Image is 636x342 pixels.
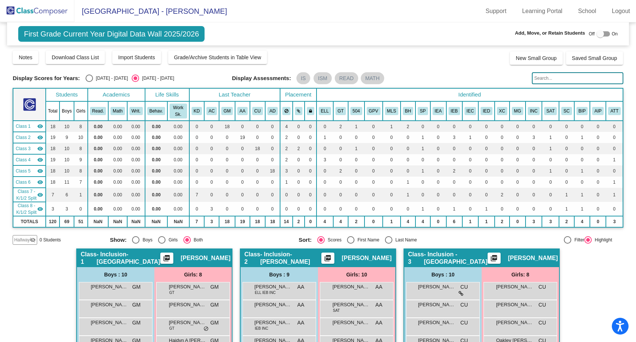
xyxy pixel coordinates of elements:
button: XC [497,107,507,115]
td: 0 [526,121,542,132]
td: 0 [293,154,305,165]
td: 0 [305,132,317,143]
td: 18 [219,121,235,132]
td: 0 [446,121,462,132]
th: Keep with students [293,101,305,121]
button: Import Students [112,51,161,64]
td: 0.00 [108,121,127,132]
td: 0 [364,121,383,132]
span: Display Assessments: [232,75,291,82]
td: 0 [430,154,446,165]
td: 0.00 [108,165,127,177]
th: IEP - C [462,101,479,121]
td: 0 [265,121,280,132]
td: 1 [574,165,590,177]
td: 18 [46,143,60,154]
td: 0 [219,132,235,143]
span: First Grade Current Year Digital Data Wall 2025/2026 [18,26,205,42]
td: 0 [348,154,364,165]
mat-icon: visibility [37,123,43,129]
td: 0 [462,121,479,132]
span: On [612,31,618,37]
th: Ginger Mosley [219,101,235,121]
td: 2 [293,143,305,154]
td: 0.00 [88,121,109,132]
div: [DATE] - [DATE] [139,75,174,82]
mat-icon: visibility [37,157,43,163]
td: 0 [305,121,317,132]
button: Saved Small Group [566,51,623,65]
td: 0 [219,154,235,165]
td: 0 [446,154,462,165]
button: MG [512,107,523,115]
td: 0 [364,132,383,143]
td: 0 [189,121,204,132]
td: 0 [510,132,526,143]
td: 8 [74,165,88,177]
td: 0 [495,132,510,143]
span: Class 3 [16,145,30,152]
td: 0 [510,154,526,165]
td: 0 [305,143,317,154]
td: 0 [590,121,606,132]
th: IEP - A [430,101,446,121]
button: IEB [449,107,460,115]
td: 0 [250,154,265,165]
td: 0.00 [145,121,167,132]
span: Download Class List [52,54,99,60]
th: Boys [60,101,74,121]
td: 19 [46,154,60,165]
button: Print Students Details [321,253,334,264]
button: MLS [385,107,398,115]
td: 10 [60,121,74,132]
span: New Small Group [516,55,557,61]
td: 0 [364,154,383,165]
td: 0 [348,165,364,177]
mat-chip: IS [296,72,310,84]
td: 0 [364,143,383,154]
button: AD [267,107,278,115]
button: IED [481,107,492,115]
td: 0 [401,154,415,165]
th: 504 Plan [348,101,364,121]
mat-icon: picture_as_pdf [162,254,171,265]
td: 0 [590,143,606,154]
button: New Small Group [510,51,563,65]
td: 0 [495,165,510,177]
th: IEP - D [478,101,495,121]
td: 0 [526,143,542,154]
td: 0.00 [108,132,127,143]
button: Grade/Archive Students in Table View [168,51,267,64]
td: 0 [204,154,219,165]
button: Writ. [129,107,143,115]
span: Class 2 [16,134,30,141]
td: 0 [430,165,446,177]
td: 0 [189,154,204,165]
td: 0 [559,121,574,132]
th: Students [46,88,88,101]
td: 0 [219,143,235,154]
td: 0 [333,132,348,143]
td: 0 [348,132,364,143]
th: Identified [317,88,623,101]
td: 0 [305,165,317,177]
th: Multi - Grade [510,101,526,121]
td: 0 [293,165,305,177]
div: [DATE] - [DATE] [93,75,128,82]
span: Class 5 [16,168,30,174]
td: 0 [250,165,265,177]
td: 0 [542,154,559,165]
th: AIP [590,101,606,121]
td: 0 [542,121,559,132]
td: 4 [280,121,293,132]
button: SC [561,107,572,115]
td: Athena Albin - Inclusion-Albin [13,132,46,143]
th: Angela Cobb [204,101,219,121]
button: INC [528,107,540,115]
span: Off [589,31,595,37]
td: 0 [606,165,623,177]
th: MLSS [383,101,401,121]
td: 18 [46,165,60,177]
mat-icon: picture_as_pdf [323,254,332,265]
td: 0 [189,132,204,143]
